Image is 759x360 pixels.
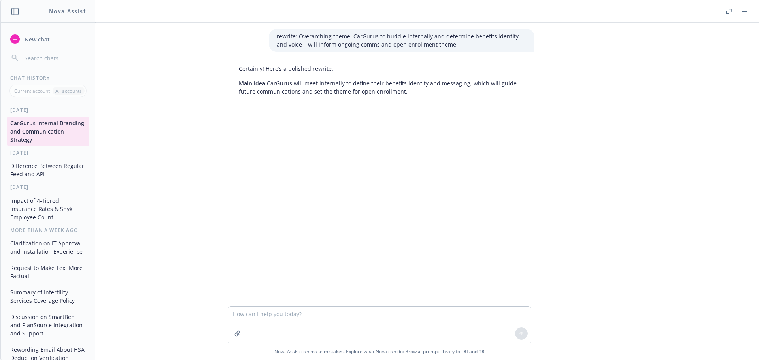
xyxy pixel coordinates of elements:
div: [DATE] [1,149,95,156]
p: All accounts [55,88,82,94]
button: Request to Make Text More Factual [7,261,89,283]
div: [DATE] [1,107,95,113]
p: CarGurus will meet internally to define their benefits identity and messaging, which will guide f... [239,79,527,96]
div: Chat History [1,75,95,81]
button: Impact of 4-Tiered Insurance Rates & Snyk Employee Count [7,194,89,224]
p: Current account [14,88,50,94]
a: BI [463,348,468,355]
span: Nova Assist can make mistakes. Explore what Nova can do: Browse prompt library for and [274,343,485,360]
a: TR [479,348,485,355]
button: Clarification on IT Approval and Installation Experience [7,237,89,258]
button: Discussion on SmartBen and PlanSource Integration and Support [7,310,89,340]
p: rewrite: Overarching theme: CarGurus to huddle internally and determine benefits identity and voi... [277,32,527,49]
button: Summary of Infertility Services Coverage Policy [7,286,89,307]
button: New chat [7,32,89,46]
div: More than a week ago [1,227,95,234]
div: [DATE] [1,184,95,190]
span: Main idea: [239,79,267,87]
span: New chat [23,35,50,43]
button: CarGurus Internal Branding and Communication Strategy [7,117,89,146]
p: Certainly! Here’s a polished rewrite: [239,64,527,73]
button: Difference Between Regular Feed and API [7,159,89,181]
input: Search chats [23,53,86,64]
h1: Nova Assist [49,7,86,15]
